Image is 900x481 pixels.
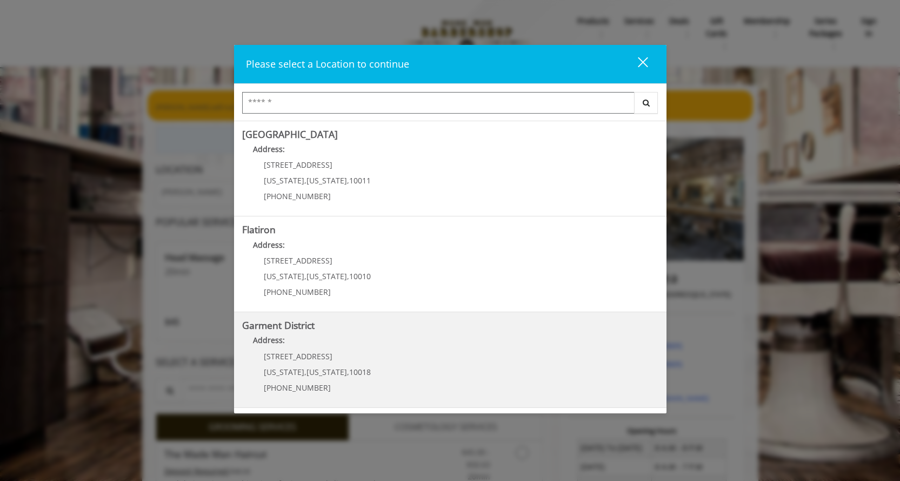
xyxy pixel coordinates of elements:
span: [PHONE_NUMBER] [264,383,331,393]
b: Address: [253,335,285,345]
span: , [304,367,306,377]
span: 10018 [349,367,371,377]
i: Search button [640,99,652,107]
span: [US_STATE] [264,271,304,281]
span: , [347,367,349,377]
span: , [347,271,349,281]
input: Search Center [242,92,635,114]
span: [US_STATE] [306,175,347,186]
div: close dialog [625,56,647,73]
span: Please select a Location to continue [246,57,409,70]
b: Address: [253,144,285,154]
span: [STREET_ADDRESS] [264,351,332,361]
b: [GEOGRAPHIC_DATA] [242,128,338,141]
span: [US_STATE] [264,175,304,186]
span: [US_STATE] [264,367,304,377]
span: [STREET_ADDRESS] [264,160,332,170]
span: , [304,271,306,281]
span: , [304,175,306,186]
span: 10010 [349,271,371,281]
span: , [347,175,349,186]
b: Garment District [242,319,315,332]
span: [STREET_ADDRESS] [264,255,332,266]
span: [US_STATE] [306,367,347,377]
b: Flatiron [242,223,276,236]
span: [US_STATE] [306,271,347,281]
div: Center Select [242,92,658,119]
b: Address: [253,240,285,250]
span: [PHONE_NUMBER] [264,287,331,297]
span: [PHONE_NUMBER] [264,191,331,201]
span: 10011 [349,175,371,186]
button: close dialog [618,53,655,75]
